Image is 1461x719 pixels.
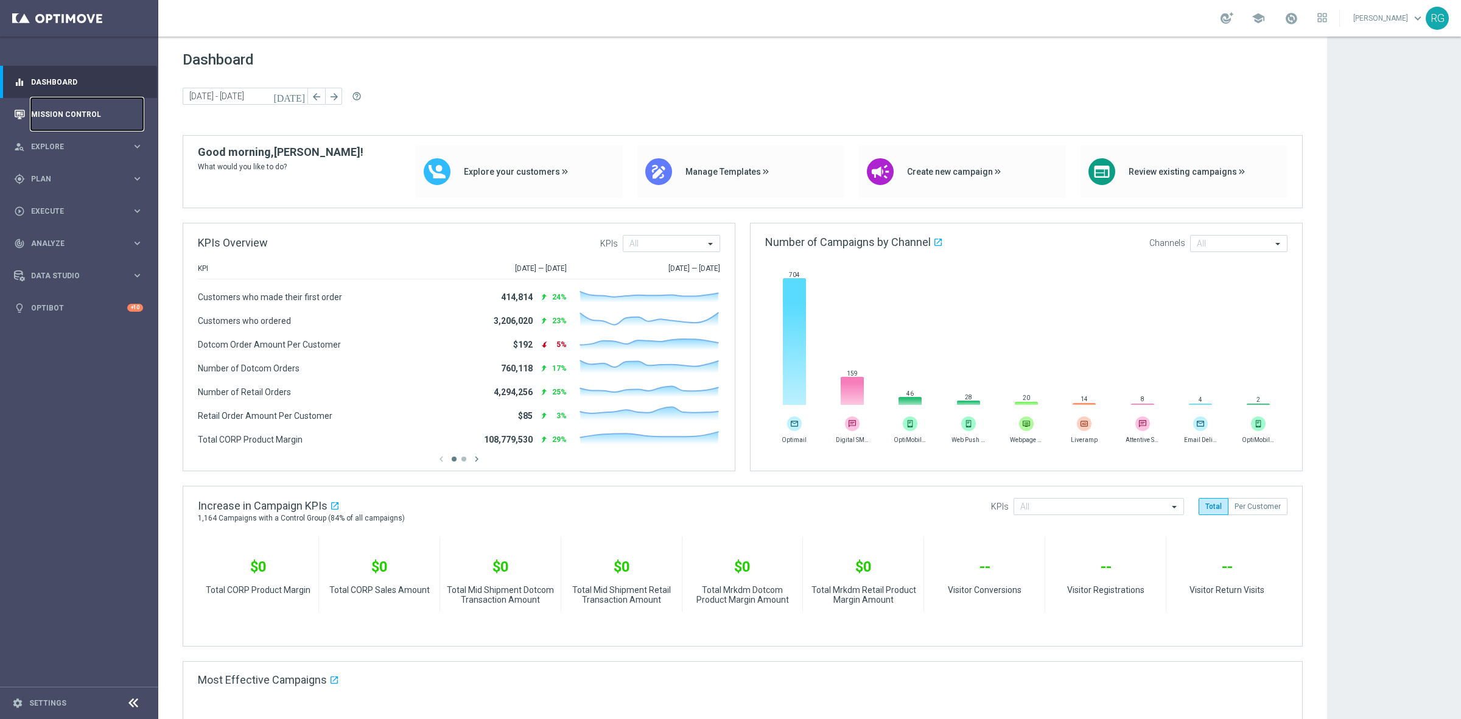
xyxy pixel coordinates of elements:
[14,238,25,249] i: track_changes
[13,110,144,119] button: Mission Control
[12,698,23,709] i: settings
[29,700,66,707] a: Settings
[1352,9,1426,27] a: [PERSON_NAME]keyboard_arrow_down
[131,173,143,184] i: keyboard_arrow_right
[14,141,25,152] i: person_search
[31,292,127,324] a: Optibot
[14,303,25,314] i: lightbulb
[1252,12,1265,25] span: school
[31,143,131,150] span: Explore
[14,98,143,130] div: Mission Control
[31,66,143,98] a: Dashboard
[1426,7,1449,30] div: RG
[127,304,143,312] div: +10
[14,206,131,217] div: Execute
[131,205,143,217] i: keyboard_arrow_right
[31,272,131,279] span: Data Studio
[13,271,144,281] button: Data Studio keyboard_arrow_right
[13,303,144,313] button: lightbulb Optibot +10
[31,208,131,215] span: Execute
[14,292,143,324] div: Optibot
[131,141,143,152] i: keyboard_arrow_right
[13,77,144,87] button: equalizer Dashboard
[14,270,131,281] div: Data Studio
[31,98,143,130] a: Mission Control
[13,206,144,216] button: play_circle_outline Execute keyboard_arrow_right
[14,66,143,98] div: Dashboard
[13,174,144,184] button: gps_fixed Plan keyboard_arrow_right
[131,270,143,281] i: keyboard_arrow_right
[14,77,25,88] i: equalizer
[131,237,143,249] i: keyboard_arrow_right
[31,240,131,247] span: Analyze
[13,142,144,152] button: person_search Explore keyboard_arrow_right
[14,141,131,152] div: Explore
[14,174,25,184] i: gps_fixed
[14,174,131,184] div: Plan
[14,238,131,249] div: Analyze
[1411,12,1424,25] span: keyboard_arrow_down
[14,206,25,217] i: play_circle_outline
[31,175,131,183] span: Plan
[13,239,144,248] button: track_changes Analyze keyboard_arrow_right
